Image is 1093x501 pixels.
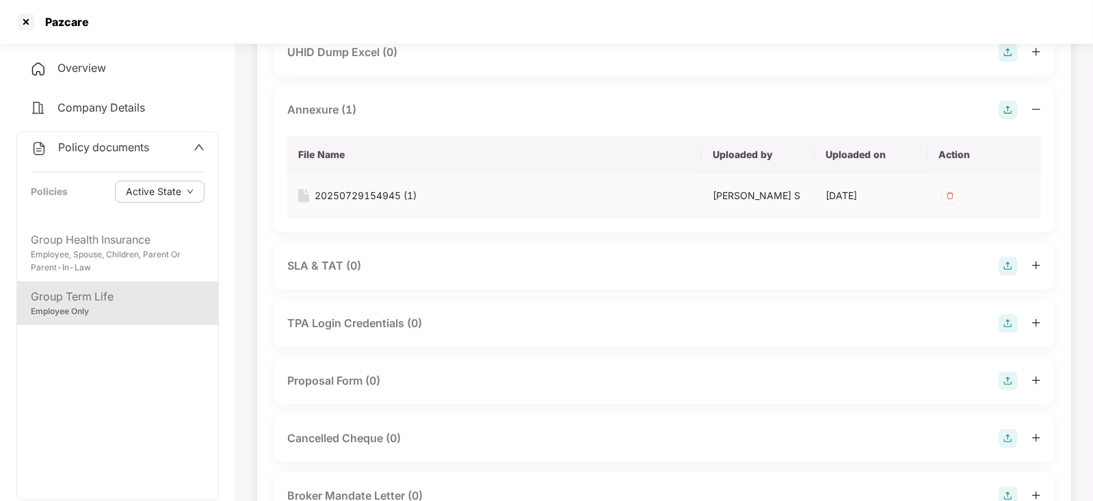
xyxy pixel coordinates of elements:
[31,305,205,318] div: Employee Only
[194,142,205,153] span: up
[999,257,1018,276] img: svg+xml;base64,PHN2ZyB4bWxucz0iaHR0cDovL3d3dy53My5vcmcvMjAwMC9zdmciIHdpZHRoPSIyOCIgaGVpZ2h0PSIyOC...
[1031,105,1041,114] span: minus
[315,188,417,203] div: 20250729154945 (1)
[57,61,106,75] span: Overview
[999,43,1018,62] img: svg+xml;base64,PHN2ZyB4bWxucz0iaHR0cDovL3d3dy53My5vcmcvMjAwMC9zdmciIHdpZHRoPSIyOCIgaGVpZ2h0PSIyOC...
[1031,318,1041,328] span: plus
[31,248,205,274] div: Employee, Spouse, Children, Parent Or Parent-In-Law
[826,188,917,203] div: [DATE]
[298,189,309,203] img: svg+xml;base64,PHN2ZyB4bWxucz0iaHR0cDovL3d3dy53My5vcmcvMjAwMC9zdmciIHdpZHRoPSIxNiIgaGVpZ2h0PSIyMC...
[126,184,181,199] span: Active State
[1031,47,1041,57] span: plus
[999,372,1018,391] img: svg+xml;base64,PHN2ZyB4bWxucz0iaHR0cDovL3d3dy53My5vcmcvMjAwMC9zdmciIHdpZHRoPSIyOCIgaGVpZ2h0PSIyOC...
[999,429,1018,448] img: svg+xml;base64,PHN2ZyB4bWxucz0iaHR0cDovL3d3dy53My5vcmcvMjAwMC9zdmciIHdpZHRoPSIyOCIgaGVpZ2h0PSIyOC...
[1031,433,1041,443] span: plus
[30,61,47,77] img: svg+xml;base64,PHN2ZyB4bWxucz0iaHR0cDovL3d3dy53My5vcmcvMjAwMC9zdmciIHdpZHRoPSIyNCIgaGVpZ2h0PSIyNC...
[939,185,961,207] img: svg+xml;base64,PHN2ZyB4bWxucz0iaHR0cDovL3d3dy53My5vcmcvMjAwMC9zdmciIHdpZHRoPSIzMiIgaGVpZ2h0PSIzMi...
[31,140,47,157] img: svg+xml;base64,PHN2ZyB4bWxucz0iaHR0cDovL3d3dy53My5vcmcvMjAwMC9zdmciIHdpZHRoPSIyNCIgaGVpZ2h0PSIyNC...
[287,372,380,389] div: Proposal Form (0)
[999,314,1018,333] img: svg+xml;base64,PHN2ZyB4bWxucz0iaHR0cDovL3d3dy53My5vcmcvMjAwMC9zdmciIHdpZHRoPSIyOCIgaGVpZ2h0PSIyOC...
[30,100,47,116] img: svg+xml;base64,PHN2ZyB4bWxucz0iaHR0cDovL3d3dy53My5vcmcvMjAwMC9zdmciIHdpZHRoPSIyNCIgaGVpZ2h0PSIyNC...
[287,257,361,274] div: SLA & TAT (0)
[115,181,205,203] button: Active Statedown
[287,136,702,174] th: File Name
[713,188,804,203] div: [PERSON_NAME] S
[31,184,68,199] div: Policies
[57,101,145,114] span: Company Details
[287,315,422,332] div: TPA Login Credentials (0)
[37,15,89,29] div: Pazcare
[58,140,149,154] span: Policy documents
[1031,491,1041,500] span: plus
[815,136,927,174] th: Uploaded on
[31,231,205,248] div: Group Health Insurance
[287,101,356,118] div: Annexure (1)
[287,44,397,61] div: UHID Dump Excel (0)
[1031,261,1041,270] span: plus
[702,136,815,174] th: Uploaded by
[1031,376,1041,385] span: plus
[999,101,1018,120] img: svg+xml;base64,PHN2ZyB4bWxucz0iaHR0cDovL3d3dy53My5vcmcvMjAwMC9zdmciIHdpZHRoPSIyOCIgaGVpZ2h0PSIyOC...
[928,136,1041,174] th: Action
[31,288,205,305] div: Group Term Life
[287,430,401,447] div: Cancelled Cheque (0)
[187,188,194,196] span: down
